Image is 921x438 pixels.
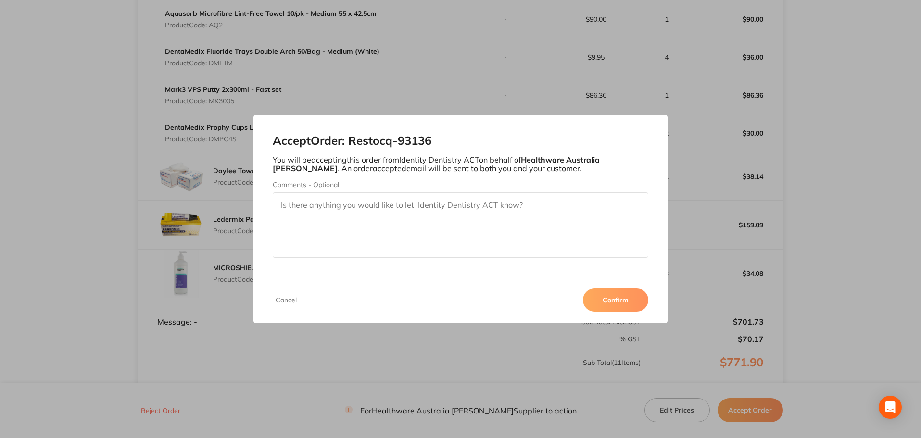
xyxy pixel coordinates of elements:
[273,134,649,148] h2: Accept Order: Restocq- 93136
[273,296,300,304] button: Cancel
[273,155,649,173] p: You will be accepting this order from Identity Dentistry ACT on behalf of . An order accepted ema...
[583,288,648,312] button: Confirm
[879,396,902,419] div: Open Intercom Messenger
[273,181,649,188] label: Comments - Optional
[273,155,600,173] b: Healthware Australia [PERSON_NAME]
